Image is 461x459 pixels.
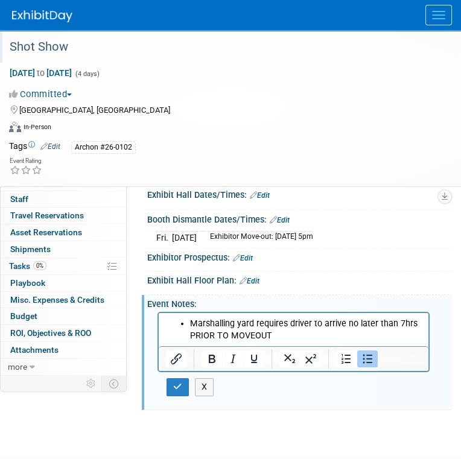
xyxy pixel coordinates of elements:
[81,376,102,391] td: Personalize Event Tab Strip
[10,345,59,355] span: Attachments
[240,277,259,285] a: Edit
[8,362,27,372] span: more
[1,292,126,308] a: Misc. Expenses & Credits
[147,271,452,287] div: Exhibit Hall Floor Plan:
[1,359,126,375] a: more
[10,227,82,237] span: Asset Reservations
[10,194,28,204] span: Staff
[1,224,126,241] a: Asset Reservations
[156,231,172,244] td: Fri.
[1,325,126,341] a: ROI, Objectives & ROO
[10,278,45,288] span: Playbook
[33,261,46,270] span: 0%
[244,350,264,367] button: Underline
[147,248,452,264] div: Exhibitor Prospectus:
[9,120,437,138] div: Event Format
[233,254,253,262] a: Edit
[336,350,357,367] button: Numbered list
[172,231,197,244] td: [DATE]
[5,36,437,58] div: Shot Show
[1,308,126,324] a: Budget
[102,376,127,391] td: Toggle Event Tabs
[23,122,51,131] div: In-Person
[159,313,428,346] iframe: Rich Text Area
[250,191,270,200] a: Edit
[71,141,136,154] div: Archon #26-0102
[147,295,452,310] div: Event Notes:
[9,88,77,101] button: Committed
[9,261,46,271] span: Tasks
[223,350,243,367] button: Italic
[270,216,290,224] a: Edit
[10,328,91,338] span: ROI, Objectives & ROO
[425,5,452,25] button: Menu
[1,342,126,358] a: Attachments
[1,275,126,291] a: Playbook
[1,207,126,224] a: Travel Reservations
[10,211,84,220] span: Travel Reservations
[9,140,60,154] td: Tags
[195,378,214,396] button: X
[9,122,21,131] img: Format-Inperson.png
[202,350,222,367] button: Bold
[147,186,452,201] div: Exhibit Hall Dates/Times:
[300,350,321,367] button: Superscript
[74,70,100,78] span: (4 days)
[147,211,452,226] div: Booth Dismantle Dates/Times:
[357,350,378,367] button: Bullet list
[10,244,51,254] span: Shipments
[35,68,46,78] span: to
[279,350,300,367] button: Subscript
[10,311,37,321] span: Budget
[40,142,60,151] a: Edit
[1,258,126,274] a: Tasks0%
[1,191,126,207] a: Staff
[1,241,126,258] a: Shipments
[10,295,104,305] span: Misc. Expenses & Credits
[19,106,170,115] span: [GEOGRAPHIC_DATA], [GEOGRAPHIC_DATA]
[166,350,186,367] button: Insert/edit link
[10,158,42,164] div: Event Rating
[12,10,72,22] img: ExhibitDay
[9,68,72,78] span: [DATE] [DATE]
[203,231,313,244] td: Exhibitor Move-out: [DATE] 5pm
